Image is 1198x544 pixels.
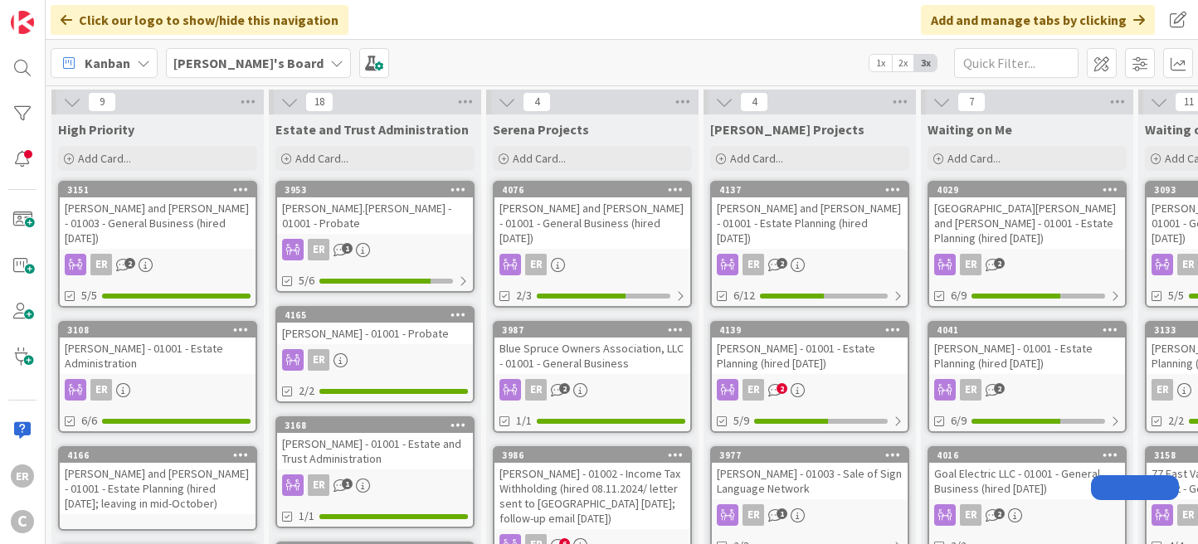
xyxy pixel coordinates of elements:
[494,254,690,275] div: ER
[1168,287,1184,304] span: 5/5
[342,478,353,489] span: 1
[929,182,1125,197] div: 4029
[60,182,256,197] div: 3151
[712,338,908,374] div: [PERSON_NAME] - 01001 - Estate Planning (hired [DATE])
[1168,412,1184,430] span: 2/2
[285,309,473,321] div: 4165
[719,324,908,336] div: 4139
[58,446,257,531] a: 4166[PERSON_NAME] and [PERSON_NAME] - 01001 - Estate Planning (hired [DATE]; leaving in mid-October)
[928,321,1127,433] a: 4041[PERSON_NAME] - 01001 - Estate Planning (hired [DATE])ER6/9
[60,338,256,374] div: [PERSON_NAME] - 01001 - Estate Administration
[81,412,97,430] span: 6/6
[299,382,314,400] span: 2/2
[928,121,1012,138] span: Waiting on Me
[929,504,1125,526] div: ER
[516,287,532,304] span: 2/3
[921,5,1155,35] div: Add and manage tabs by clicking
[11,11,34,34] img: Visit kanbanzone.com
[285,420,473,431] div: 3168
[67,449,256,461] div: 4166
[60,448,256,514] div: 4166[PERSON_NAME] and [PERSON_NAME] - 01001 - Estate Planning (hired [DATE]; leaving in mid-October)
[173,55,324,71] b: [PERSON_NAME]'s Board
[719,184,908,196] div: 4137
[277,182,473,234] div: 3953[PERSON_NAME].[PERSON_NAME] - 01001 - Probate
[712,448,908,463] div: 3977
[494,323,690,338] div: 3987
[502,324,690,336] div: 3987
[81,287,97,304] span: 5/5
[494,197,690,249] div: [PERSON_NAME] and [PERSON_NAME] - 01001 - General Business (hired [DATE])
[51,5,348,35] div: Click our logo to show/hide this navigation
[277,418,473,433] div: 3168
[994,383,1005,394] span: 2
[277,323,473,344] div: [PERSON_NAME] - 01001 - Probate
[494,323,690,374] div: 3987Blue Spruce Owners Association, LLC - 01001 - General Business
[937,449,1125,461] div: 4016
[777,258,787,269] span: 2
[994,508,1005,519] span: 2
[308,474,329,496] div: ER
[88,92,116,112] span: 9
[299,272,314,289] span: 5/6
[67,184,256,196] div: 3151
[275,121,469,138] span: Estate and Trust Administration
[502,449,690,461] div: 3986
[308,349,329,371] div: ER
[929,448,1125,463] div: 4016
[994,258,1005,269] span: 2
[494,448,690,463] div: 3986
[275,416,475,528] a: 3168[PERSON_NAME] - 01001 - Estate and Trust AdministrationER1/1
[299,508,314,525] span: 1/1
[951,412,967,430] span: 6/9
[493,321,692,433] a: 3987Blue Spruce Owners Association, LLC - 01001 - General BusinessER1/1
[277,182,473,197] div: 3953
[929,379,1125,401] div: ER
[275,306,475,403] a: 4165[PERSON_NAME] - 01001 - ProbateER2/2
[710,321,909,433] a: 4139[PERSON_NAME] - 01001 - Estate Planning (hired [DATE])ER5/9
[954,48,1079,78] input: Quick Filter...
[929,323,1125,374] div: 4041[PERSON_NAME] - 01001 - Estate Planning (hired [DATE])
[947,151,1001,166] span: Add Card...
[277,308,473,323] div: 4165
[60,182,256,249] div: 3151[PERSON_NAME] and [PERSON_NAME] - 01003 - General Business (hired [DATE])
[305,92,334,112] span: 18
[513,151,566,166] span: Add Card...
[929,182,1125,249] div: 4029[GEOGRAPHIC_DATA][PERSON_NAME] and [PERSON_NAME] - 01001 - Estate Planning (hired [DATE])
[60,254,256,275] div: ER
[58,181,257,308] a: 3151[PERSON_NAME] and [PERSON_NAME] - 01003 - General Business (hired [DATE])ER5/5
[743,379,764,401] div: ER
[295,151,348,166] span: Add Card...
[712,323,908,338] div: 4139
[277,474,473,496] div: ER
[277,433,473,469] div: [PERSON_NAME] - 01001 - Estate and Trust Administration
[929,338,1125,374] div: [PERSON_NAME] - 01001 - Estate Planning (hired [DATE])
[90,379,112,401] div: ER
[67,324,256,336] div: 3108
[60,448,256,463] div: 4166
[957,92,986,112] span: 7
[712,182,908,197] div: 4137
[277,308,473,344] div: 4165[PERSON_NAME] - 01001 - Probate
[58,121,134,138] span: High Priority
[712,254,908,275] div: ER
[523,92,551,112] span: 4
[494,182,690,249] div: 4076[PERSON_NAME] and [PERSON_NAME] - 01001 - General Business (hired [DATE])
[11,510,34,533] div: C
[308,239,329,260] div: ER
[494,182,690,197] div: 4076
[712,182,908,249] div: 4137[PERSON_NAME] and [PERSON_NAME] - 01001 - Estate Planning (hired [DATE])
[712,379,908,401] div: ER
[11,464,34,488] div: ER
[777,383,787,394] span: 2
[929,448,1125,499] div: 4016Goal Electric LLC - 01001 - General Business (hired [DATE])
[493,181,692,308] a: 4076[PERSON_NAME] and [PERSON_NAME] - 01001 - General Business (hired [DATE])ER2/3
[124,258,135,269] span: 2
[277,239,473,260] div: ER
[712,323,908,374] div: 4139[PERSON_NAME] - 01001 - Estate Planning (hired [DATE])
[777,508,787,519] span: 1
[90,254,112,275] div: ER
[60,463,256,514] div: [PERSON_NAME] and [PERSON_NAME] - 01001 - Estate Planning (hired [DATE]; leaving in mid-October)
[960,254,981,275] div: ER
[960,504,981,526] div: ER
[730,151,783,166] span: Add Card...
